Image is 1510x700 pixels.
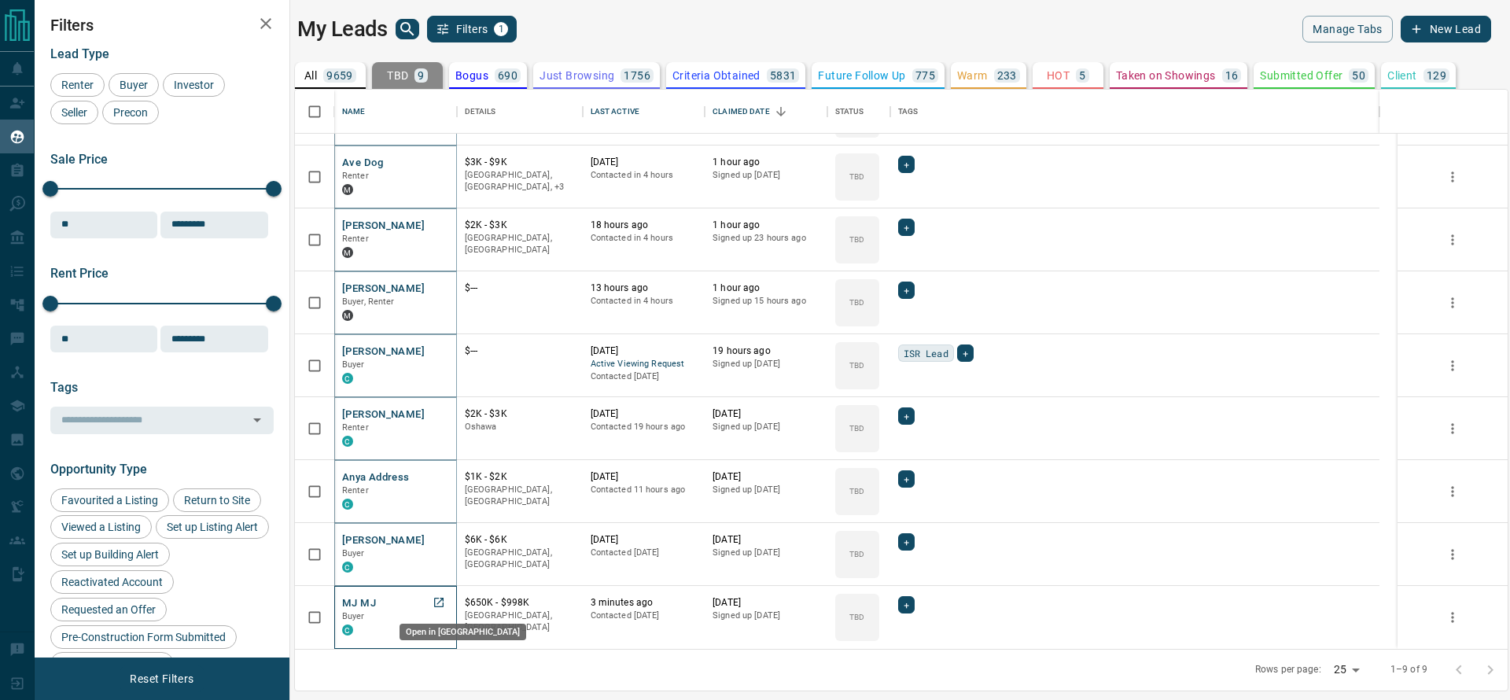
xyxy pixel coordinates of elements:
span: Set up Building Alert [56,548,164,561]
span: Renter [342,171,369,181]
p: TBD [849,234,864,245]
button: Open [246,409,268,431]
p: [DATE] [591,470,698,484]
div: Seller [50,101,98,124]
div: condos.ca [342,373,353,384]
button: Reset Filters [120,665,204,692]
button: [PERSON_NAME] [342,533,425,548]
div: condos.ca [342,562,353,573]
div: Pre-Construction Form Submitted [50,625,237,649]
div: Set up Building Alert [50,543,170,566]
div: condos.ca [342,624,353,636]
div: Requested an Offer [50,598,167,621]
span: Investor [168,79,219,91]
p: Contacted in 4 hours [591,232,698,245]
div: + [898,596,915,613]
p: Client [1387,70,1416,81]
p: Contacted in 4 hours [591,295,698,308]
div: + [898,219,915,236]
span: Renter [342,234,369,244]
p: Rows per page: [1255,663,1321,676]
button: more [1441,354,1464,378]
span: Seller [56,106,93,119]
p: Criteria Obtained [672,70,761,81]
div: mrloft.ca [342,184,353,195]
p: TBD [849,422,864,434]
span: + [904,534,909,550]
div: + [898,407,915,425]
div: 25 [1328,658,1365,681]
button: more [1441,606,1464,629]
p: 16 [1225,70,1239,81]
div: Details [465,90,496,134]
span: + [963,345,968,361]
span: Buyer [342,548,365,558]
p: Just Browsing [540,70,614,81]
div: Buyer [109,73,159,97]
div: Status [827,90,890,134]
span: 1 [495,24,506,35]
button: Ave Dog [342,156,384,171]
div: Set up Listing Alert [156,515,269,539]
p: Signed up [DATE] [713,484,819,496]
span: Renter [56,79,99,91]
p: 1 hour ago [713,219,819,232]
button: [PERSON_NAME] [342,407,425,422]
p: Contacted [DATE] [591,610,698,622]
button: more [1441,291,1464,315]
p: 9 [418,70,424,81]
p: $2K - $3K [465,219,575,232]
p: TBD [849,548,864,560]
p: 1756 [624,70,650,81]
span: Lead Type [50,46,109,61]
div: Investor [163,73,225,97]
button: MJ MJ [342,596,376,611]
p: [DATE] [713,596,819,610]
div: Precon [102,101,159,124]
p: [DATE] [591,407,698,421]
p: Signed up [DATE] [713,610,819,622]
p: [DATE] [713,407,819,421]
p: Warm [957,70,988,81]
p: 9659 [326,70,353,81]
span: Favourited a Listing [56,494,164,507]
span: Renter [342,422,369,433]
p: Signed up [DATE] [713,421,819,433]
span: Reactivated Account [56,576,168,588]
div: condos.ca [342,436,353,447]
p: 19 hours ago [713,344,819,358]
span: + [904,219,909,235]
p: $2K - $3K [465,407,575,421]
span: + [904,157,909,172]
p: [GEOGRAPHIC_DATA], [GEOGRAPHIC_DATA] [465,547,575,571]
div: Claimed Date [705,90,827,134]
div: Status [835,90,864,134]
div: Reactivated Account [50,570,174,594]
span: Sale Price [50,152,108,167]
p: [DATE] [713,470,819,484]
p: Signed up [DATE] [713,358,819,370]
button: more [1441,543,1464,566]
span: Active Viewing Request [591,358,698,371]
p: Taken on Showings [1116,70,1216,81]
p: TBD [849,359,864,371]
a: Open in New Tab [429,592,449,613]
div: mrloft.ca [342,247,353,258]
p: 5831 [770,70,797,81]
span: Buyer [114,79,153,91]
span: Pre-Construction Form Submitted [56,631,231,643]
div: + [898,156,915,173]
span: Buyer [342,359,365,370]
p: Contacted 11 hours ago [591,484,698,496]
h1: My Leads [297,17,388,42]
div: Viewed a Listing [50,515,152,539]
p: Oshawa [465,421,575,433]
div: Last Active [591,90,639,134]
p: 5 [1079,70,1085,81]
p: TBD [387,70,408,81]
button: [PERSON_NAME] [342,282,425,297]
div: Details [457,90,583,134]
div: Favourited a Listing [50,488,169,512]
button: more [1441,165,1464,189]
div: + [898,282,915,299]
